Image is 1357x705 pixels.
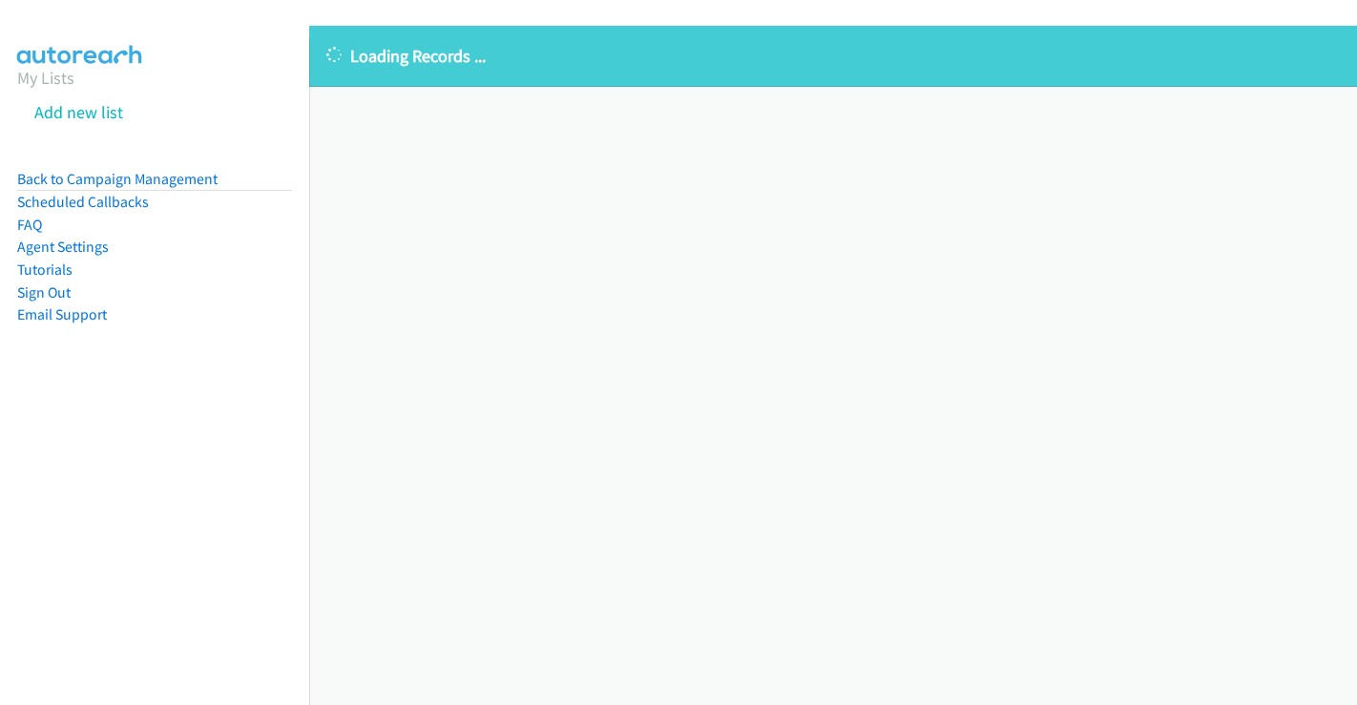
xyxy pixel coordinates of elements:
[17,238,109,256] a: Agent Settings
[17,305,107,323] a: Email Support
[17,260,73,279] a: Tutorials
[17,193,149,211] a: Scheduled Callbacks
[17,67,74,89] a: My Lists
[17,170,218,188] a: Back to Campaign Management
[17,283,71,301] a: Sign Out
[34,101,123,123] a: Add new list
[17,216,42,234] a: FAQ
[326,43,1340,69] p: Loading Records ...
